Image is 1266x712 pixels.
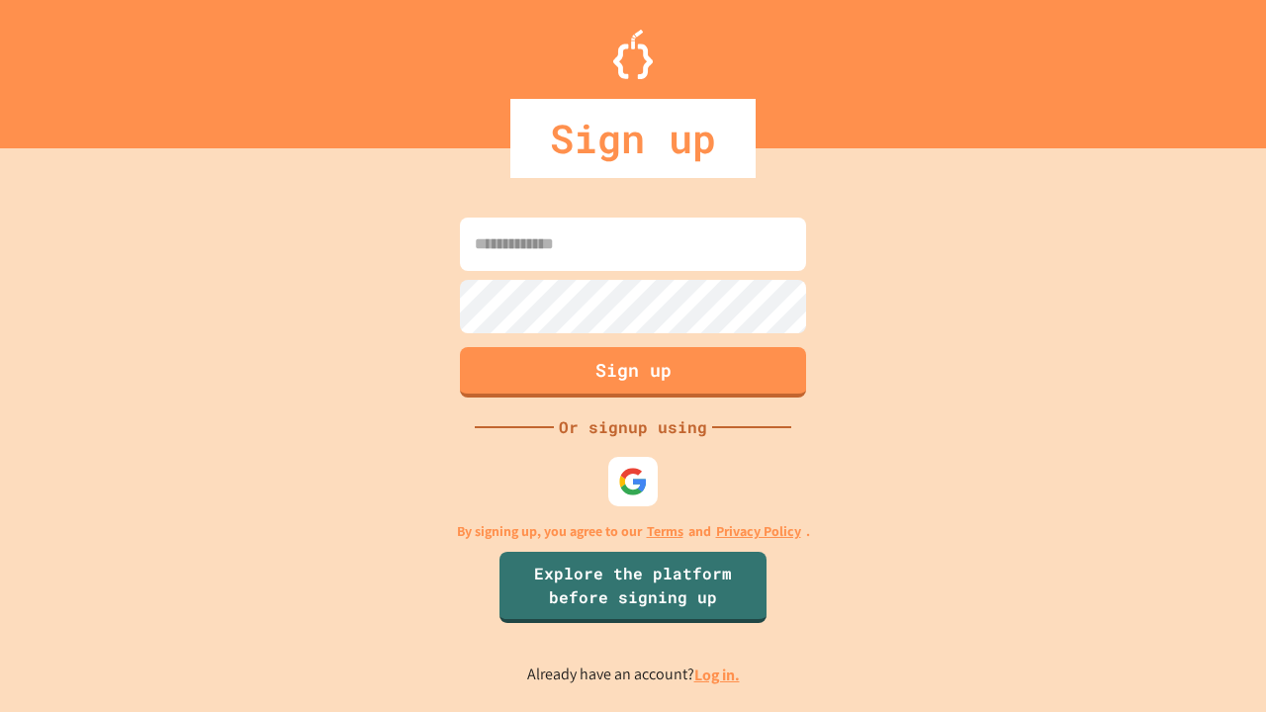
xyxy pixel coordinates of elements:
[694,665,740,685] a: Log in.
[460,347,806,398] button: Sign up
[510,99,756,178] div: Sign up
[499,552,767,623] a: Explore the platform before signing up
[618,467,648,496] img: google-icon.svg
[527,663,740,687] p: Already have an account?
[457,521,810,542] p: By signing up, you agree to our and .
[613,30,653,79] img: Logo.svg
[647,521,683,542] a: Terms
[716,521,801,542] a: Privacy Policy
[554,415,712,439] div: Or signup using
